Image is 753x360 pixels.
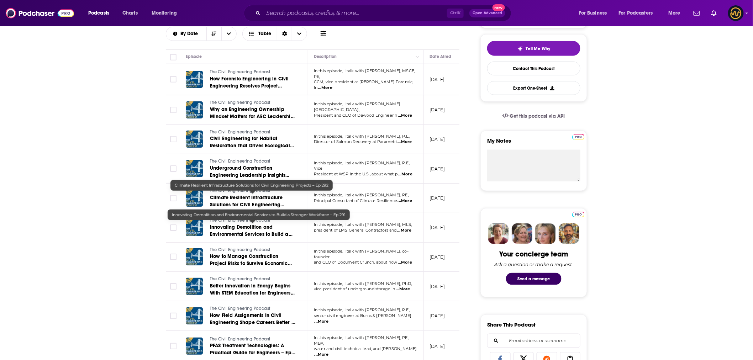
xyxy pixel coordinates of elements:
[318,85,332,91] span: ...More
[314,286,395,291] span: vice president of underground storage in
[88,8,109,18] span: Podcasts
[175,183,328,188] span: Climate Resilient Infrastructure Solutions for Civil Engineering Projects – Ep 292
[186,52,202,61] div: Episode
[122,8,138,18] span: Charts
[430,254,445,260] p: [DATE]
[251,5,518,21] div: Search podcasts, credits, & more...
[210,194,295,208] a: Climate Resilient Infrastructure Solutions for Civil Engineering Projects – Ep 292
[221,27,236,41] button: open menu
[210,342,295,356] a: PFAS Treatment Technologies: A Practical Guide for Engineers – Ep 287
[170,76,177,83] span: Toggle select row
[210,69,270,74] span: The Civil Engineering Podcast
[314,113,397,118] span: President and CEO of Dawood Engineerin
[210,224,295,238] a: Innovating Demolition and Environmental Services to Build a Stronger Workforce – Ep 291
[314,281,412,286] span: In this episode, I talk with [PERSON_NAME], PhD,
[210,276,270,281] span: The Civil Engineering Podcast
[469,9,505,17] button: Open AdvancedNew
[210,282,295,297] a: Better Innovation in Energy Begins With STEM Education for Engineers – Ep 289
[497,107,571,125] a: Get this podcast via API
[118,7,142,19] a: Charts
[210,76,289,96] span: How Forensic Engineering in Civil Engineering Resolves Project Disputes – Ep 296
[210,100,295,106] a: The Civil Engineering Podcast
[210,100,270,105] span: The Civil Engineering Podcast
[210,253,295,267] a: How to Manage Construction Project Risks to Survive Economic Shifts – Ep 290
[414,53,422,61] button: Column Actions
[430,313,445,319] p: [DATE]
[210,106,295,127] span: Why an Engineering Ownership Mindset Matters for AEC Leadership and Long Term Growth – Ep 295
[572,134,585,140] img: Podchaser Pro
[510,113,565,119] span: Get this podcast via API
[6,6,74,20] img: Podchaser - Follow, Share and Rate Podcasts
[210,312,295,326] a: How Field Assignments In Civil Engineering Shape Careers Better – Ep 288
[210,159,270,164] span: The Civil Engineering Podcast
[430,52,451,61] div: Date Aired
[397,228,411,233] span: ...More
[579,8,607,18] span: For Business
[487,81,580,95] button: Export One-Sheet
[572,133,585,140] a: Pro website
[315,352,329,358] span: ...More
[728,5,744,21] span: Logged in as LowerStreet
[430,166,445,172] p: [DATE]
[398,198,412,204] span: ...More
[170,195,177,201] span: Toggle select row
[314,171,397,176] span: President at WSP in the U.S., about what p
[206,27,221,41] button: Sort Direction
[210,136,294,156] span: Civil Engineering for Habitat Restoration That Drives Ecological Change – Ep 294
[147,7,186,19] button: open menu
[314,134,410,139] span: In this episode, I talk with [PERSON_NAME], P.E.,
[728,5,744,21] img: User Profile
[500,250,568,259] div: Your concierge team
[430,107,445,113] p: [DATE]
[181,31,201,36] span: By Date
[314,313,412,318] span: senior civil engineer at Burns & [PERSON_NAME]
[559,223,579,244] img: Jon Profile
[210,276,295,282] a: The Civil Engineering Podcast
[210,129,295,136] a: The Civil Engineering Podcast
[487,137,580,150] label: My Notes
[314,79,414,90] span: CCM, vice president at [PERSON_NAME] Forensic, In
[506,273,562,285] button: Send a message
[487,321,536,328] h3: Share This Podcast
[314,335,409,346] span: In this episode, I talk with [PERSON_NAME], PE, MBA,
[512,223,532,244] img: Barbara Profile
[314,346,417,351] span: water and civil technical lead, and [PERSON_NAME]
[210,188,295,194] a: The Civil Engineering Podcast
[170,343,177,349] span: Toggle select row
[314,139,397,144] span: Director of Salmon Recovery at Parametri
[494,261,573,267] div: Ask a question or make a request.
[430,343,445,349] p: [DATE]
[170,136,177,142] span: Toggle select row
[170,313,177,319] span: Toggle select row
[314,249,409,259] span: In this episode, I talk with [PERSON_NAME], co-founder
[493,334,574,348] input: Email address or username...
[242,27,307,41] h2: Choose View
[572,212,585,217] img: Podchaser Pro
[210,217,295,224] a: The Civil Engineering Podcast
[314,160,410,171] span: In this episode, I talk with [PERSON_NAME], P.E., Vice
[210,247,270,252] span: The Civil Engineering Podcast
[488,223,509,244] img: Sydney Profile
[314,260,397,265] span: and CEO of Document Crunch, about how
[430,195,445,201] p: [DATE]
[397,139,412,145] span: ...More
[277,27,292,41] div: Sort Direction
[170,224,177,231] span: Toggle select row
[574,7,616,19] button: open menu
[170,165,177,172] span: Toggle select row
[398,260,412,265] span: ...More
[487,334,580,348] div: Search followers
[430,224,445,231] p: [DATE]
[210,306,295,312] a: The Civil Engineering Podcast
[210,106,295,120] a: Why an Engineering Ownership Mindset Matters for AEC Leadership and Long Term Growth – Ep 295
[210,165,295,179] a: Underground Construction Engineering Leadership Insights That Drive Purpose and Impact – Ep 293
[314,222,412,227] span: In this episode, I talk with [PERSON_NAME], MLS,
[709,7,720,19] a: Show notifications dropdown
[619,8,653,18] span: For Podcasters
[430,136,445,142] p: [DATE]
[210,188,270,193] span: The Civil Engineering Podcast
[668,8,680,18] span: More
[493,4,505,11] span: New
[398,171,412,177] span: ...More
